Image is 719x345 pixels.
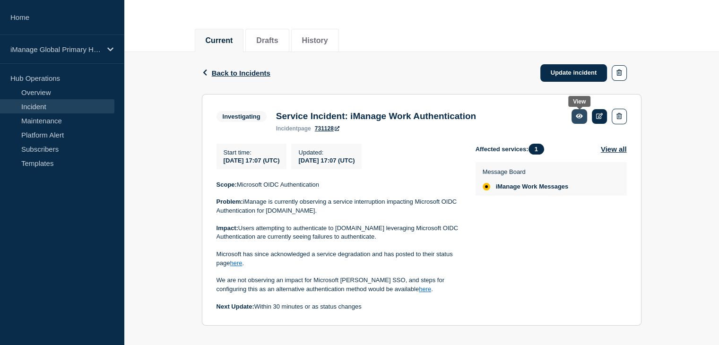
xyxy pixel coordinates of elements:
[230,259,242,267] a: here
[217,224,460,241] p: Users attempting to authenticate to [DOMAIN_NAME] leveraging Microsoft OIDC Authentication are cu...
[10,45,101,53] p: iManage Global Primary Hub
[298,149,355,156] p: Updated :
[217,224,238,232] strong: Impact:
[483,183,490,190] div: affected
[217,198,460,215] p: iManage is currently observing a service interruption impacting Microsoft OIDC Authentication for...
[298,156,355,164] div: [DATE] 17:07 (UTC)
[476,144,549,155] span: Affected services:
[419,285,431,293] a: here
[217,250,460,267] p: Microsoft has since acknowledged a service degradation and has posted to their status page .
[276,125,311,132] p: page
[212,69,270,77] span: Back to Incidents
[217,302,460,311] p: Within 30 minutes or as status changes
[217,111,267,122] span: Investigating
[217,181,460,189] p: Microsoft OIDC Authentication
[315,125,339,132] a: 731128
[224,157,280,164] span: [DATE] 17:07 (UTC)
[483,168,569,175] p: Message Board
[528,144,544,155] span: 1
[256,36,278,45] button: Drafts
[202,69,270,77] button: Back to Incidents
[302,36,328,45] button: History
[206,36,233,45] button: Current
[540,64,607,82] a: Update incident
[217,276,460,293] p: We are not observing an impact for Microsoft [PERSON_NAME] SSO, and steps for configuring this as...
[573,98,586,105] div: View
[276,111,476,121] h3: Service Incident: iManage Work Authentication
[496,183,569,190] span: iManage Work Messages
[601,144,627,155] button: View all
[217,198,243,205] strong: Problem:
[217,303,254,310] strong: Next Update:
[217,181,237,188] strong: Scope:
[224,149,280,156] p: Start time :
[276,125,298,132] span: incident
